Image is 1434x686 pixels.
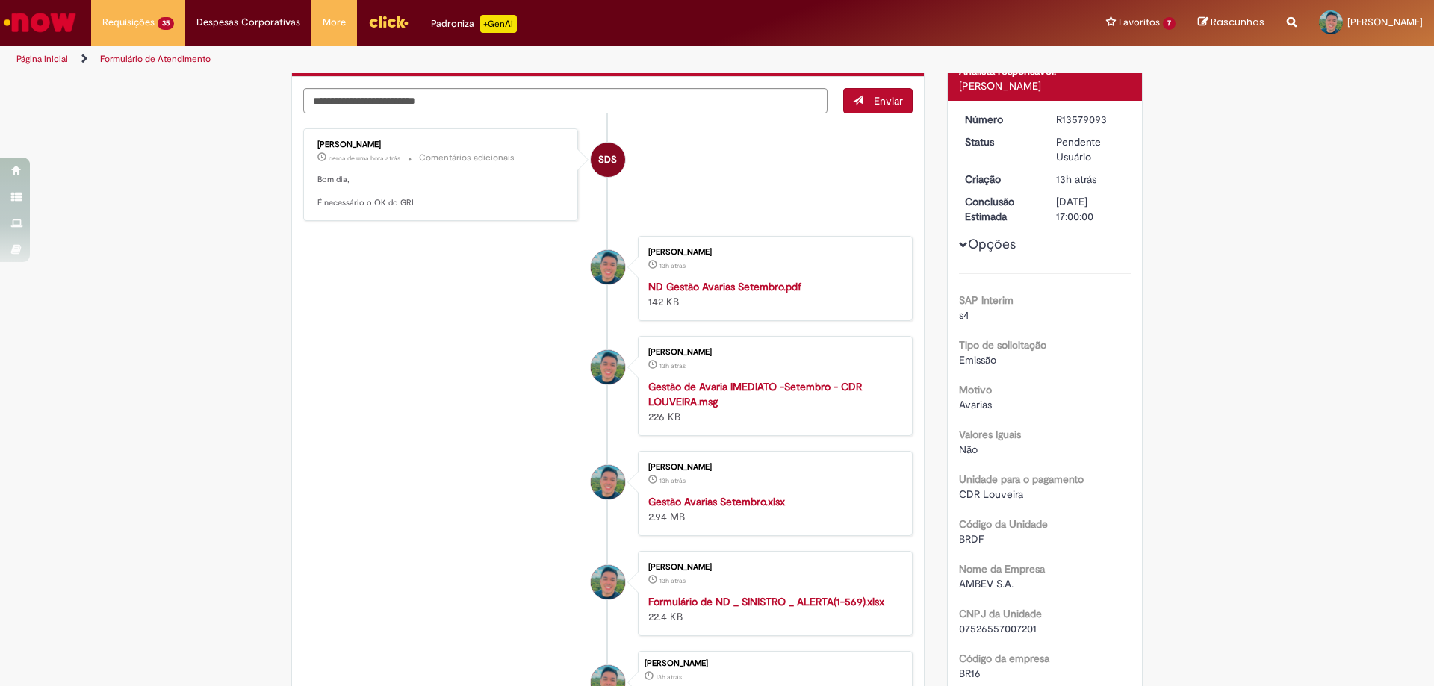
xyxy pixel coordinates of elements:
img: click_logo_yellow_360x200.png [368,10,409,33]
div: [PERSON_NAME] [648,248,897,257]
div: Sostenys Campos Souza [591,250,625,284]
img: ServiceNow [1,7,78,37]
span: Enviar [874,94,903,107]
span: Requisições [102,15,155,30]
span: AMBEV S.A. [959,577,1014,590]
span: 13h atrás [659,361,686,370]
time: 29/09/2025 20:50:40 [659,261,686,270]
span: SDS [598,142,617,178]
div: [PERSON_NAME] [648,463,897,472]
span: Rascunhos [1211,15,1264,29]
textarea: Digite sua mensagem aqui... [303,88,828,113]
span: 13h atrás [659,476,686,485]
div: Sostenys Campos Souza [591,350,625,384]
small: Comentários adicionais [419,152,515,164]
div: Sostenys Campos Souza [591,465,625,499]
b: Nome da Empresa [959,562,1045,576]
time: 29/09/2025 20:48:53 [659,476,686,485]
div: [DATE] 17:00:00 [1056,194,1126,224]
a: Gestão Avarias Setembro.xlsx [648,495,785,508]
p: +GenAi [480,15,517,33]
b: Motivo [959,383,992,396]
span: cerca de uma hora atrás [329,154,400,163]
div: 29/09/2025 20:50:43 [1056,172,1126,187]
b: Unidade para o pagamento [959,473,1084,486]
div: [PERSON_NAME] [959,78,1132,93]
time: 29/09/2025 20:50:43 [656,673,682,682]
div: [PERSON_NAME] [317,140,566,149]
time: 29/09/2025 20:50:43 [1056,172,1096,186]
ul: Trilhas de página [11,46,945,73]
time: 29/09/2025 20:48:52 [659,576,686,585]
dt: Conclusão Estimada [954,194,1046,224]
a: Rascunhos [1198,16,1264,30]
div: 142 KB [648,279,897,309]
div: [PERSON_NAME] [648,348,897,357]
span: Avarias [959,398,992,411]
a: Gestão de Avaria IMEDIATO -Setembro - CDR LOUVEIRA.msg [648,380,862,408]
span: Despesas Corporativas [196,15,300,30]
dt: Número [954,112,1046,127]
b: CNPJ da Unidade [959,607,1042,620]
b: Código da Unidade [959,517,1048,531]
span: 35 [158,17,174,30]
div: 226 KB [648,379,897,424]
b: SAP Interim [959,293,1014,307]
div: Padroniza [431,15,517,33]
div: Pendente Usuário [1056,134,1126,164]
a: ND Gestão Avarias Setembro.pdf [648,280,801,293]
span: CDR Louveira [959,487,1023,501]
div: 2.94 MB [648,494,897,524]
time: 30/09/2025 07:57:41 [329,154,400,163]
dt: Status [954,134,1046,149]
span: Favoritos [1119,15,1160,30]
p: Bom dia, É necessário o OK do GRL [317,174,566,209]
span: BR16 [959,667,981,680]
div: Sabrina Da Silva Oliveira [591,143,625,177]
span: 13h atrás [1056,172,1096,186]
div: Sostenys Campos Souza [591,565,625,599]
b: Valores Iguais [959,428,1021,441]
b: Código da empresa [959,652,1049,665]
span: BRDF [959,532,984,546]
span: 7 [1163,17,1176,30]
a: Formulário de Atendimento [100,53,211,65]
span: More [323,15,346,30]
time: 29/09/2025 20:48:53 [659,361,686,370]
button: Enviar [843,88,913,113]
span: 07526557007201 [959,622,1037,635]
dt: Criação [954,172,1046,187]
a: Página inicial [16,53,68,65]
span: 13h atrás [659,261,686,270]
span: 13h atrás [656,673,682,682]
div: 22.4 KB [648,594,897,624]
span: Emissão [959,353,996,367]
div: [PERSON_NAME] [645,659,904,668]
span: [PERSON_NAME] [1347,16,1423,28]
span: 13h atrás [659,576,686,585]
b: Tipo de solicitação [959,338,1046,352]
span: Não [959,443,978,456]
span: s4 [959,308,969,322]
div: [PERSON_NAME] [648,563,897,572]
div: R13579093 [1056,112,1126,127]
a: Formulário de ND _ SINISTRO _ ALERTA(1-569).xlsx [648,595,884,608]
